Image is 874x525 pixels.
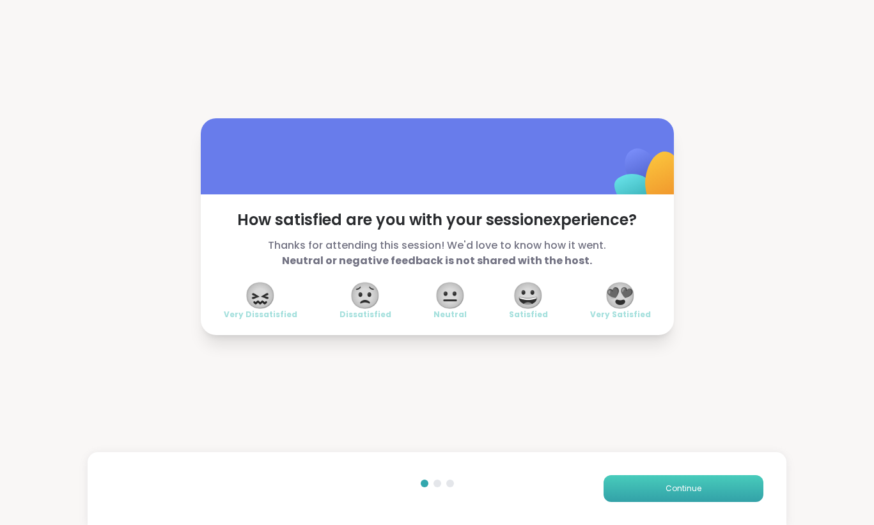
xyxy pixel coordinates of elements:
span: Thanks for attending this session! We'd love to know how it went. [224,238,651,269]
button: Continue [604,475,763,502]
span: How satisfied are you with your session experience? [224,210,651,230]
span: 😐 [434,284,466,307]
span: Neutral [433,310,467,320]
span: 😀 [512,284,544,307]
span: Dissatisfied [339,310,391,320]
img: ShareWell Logomark [584,115,712,242]
span: Very Satisfied [590,310,651,320]
span: 😍 [604,284,636,307]
span: Satisfied [509,310,548,320]
span: 😖 [244,284,276,307]
b: Neutral or negative feedback is not shared with the host. [282,253,592,268]
span: Continue [666,483,701,494]
span: 😟 [349,284,381,307]
span: Very Dissatisfied [224,310,297,320]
